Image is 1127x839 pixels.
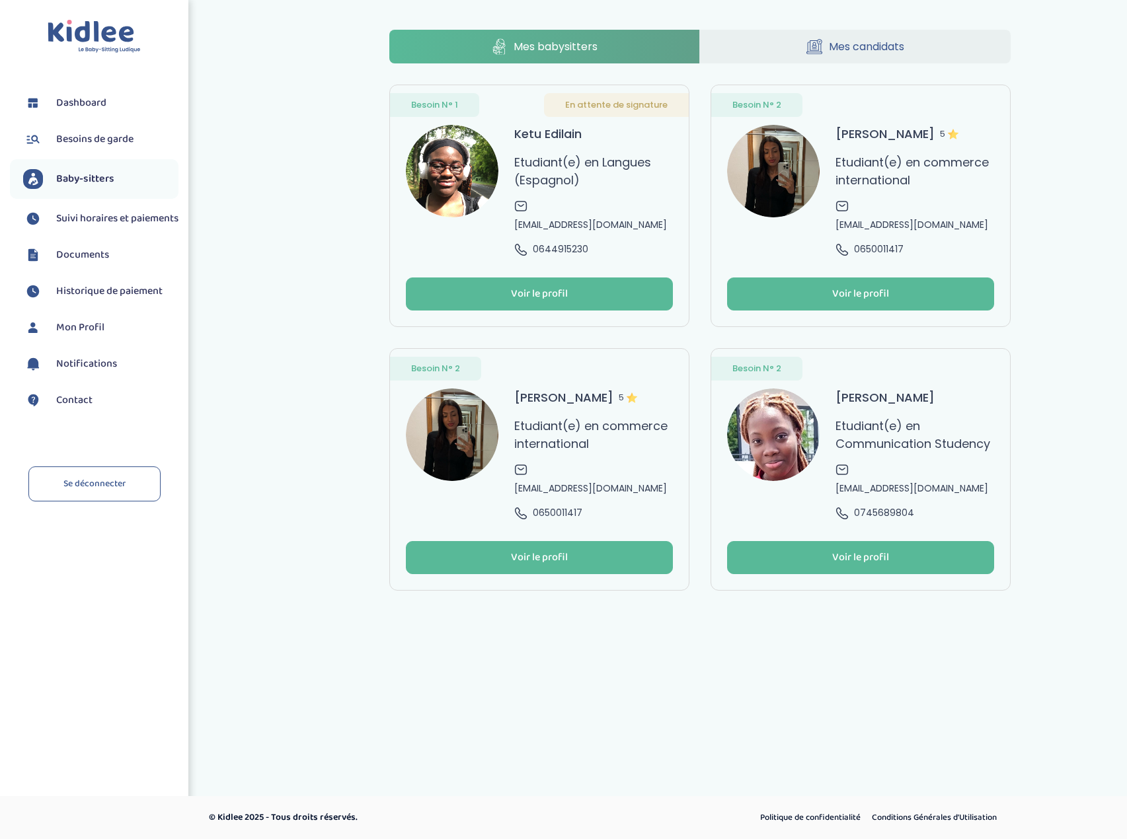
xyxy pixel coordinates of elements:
span: Besoins de garde [56,131,134,147]
a: Besoin N° 2 avatar [PERSON_NAME]5 Etudiant(e) en commerce international [EMAIL_ADDRESS][DOMAIN_NA... [711,85,1011,327]
img: profil.svg [23,318,43,338]
a: Notifications [23,354,178,374]
a: Besoins de garde [23,129,178,149]
span: Mon Profil [56,320,104,336]
div: Voir le profil [511,550,568,565]
img: babysitters.svg [23,169,43,189]
span: 0745689804 [854,506,914,520]
a: Mes candidats [700,30,1011,63]
h3: [PERSON_NAME] [836,388,935,406]
p: © Kidlee 2025 - Tous droits réservés. [209,811,620,824]
span: Besoin N° 2 [732,98,781,112]
span: Contact [56,392,93,408]
h3: [PERSON_NAME] [514,388,637,406]
h3: [PERSON_NAME] [836,125,958,143]
a: Historique de paiement [23,281,178,301]
span: Besoin N° 2 [732,362,781,375]
span: 0644915230 [533,242,588,256]
h3: Ketu Edilain [514,125,582,143]
a: Besoin N° 2 avatar [PERSON_NAME]5 Etudiant(e) en commerce international [EMAIL_ADDRESS][DOMAIN_NA... [389,348,689,591]
button: Voir le profil [727,541,994,574]
a: Besoin N° 1 En attente de signature avatar Ketu Edilain Etudiant(e) en Langues (Espagnol) [EMAIL_... [389,85,689,327]
img: suivihoraire.svg [23,281,43,301]
div: Voir le profil [511,287,568,302]
img: notification.svg [23,354,43,374]
span: [EMAIL_ADDRESS][DOMAIN_NAME] [514,482,667,495]
a: Se déconnecter [28,466,161,501]
button: Voir le profil [727,277,994,310]
button: Voir le profil [406,541,673,574]
div: Voir le profil [832,287,889,302]
span: Besoin N° 1 [411,98,458,112]
img: avatar [727,388,820,481]
img: documents.svg [23,245,43,265]
a: Contact [23,390,178,410]
span: 0650011417 [854,242,904,256]
span: [EMAIL_ADDRESS][DOMAIN_NAME] [836,482,988,495]
span: Historique de paiement [56,283,163,299]
a: Conditions Générales d’Utilisation [867,809,1001,826]
button: Voir le profil [406,277,673,310]
img: avatar [727,125,820,217]
span: Mes babysitters [514,38,598,55]
span: Notifications [56,356,117,372]
p: Etudiant(e) en commerce international [514,417,673,453]
span: Besoin N° 2 [411,362,460,375]
span: En attente de signature [565,98,668,112]
img: contact.svg [23,390,43,410]
img: suivihoraire.svg [23,209,43,229]
span: [EMAIL_ADDRESS][DOMAIN_NAME] [514,218,667,232]
img: avatar [406,388,498,481]
span: [EMAIL_ADDRESS][DOMAIN_NAME] [836,218,988,232]
div: Voir le profil [832,550,889,565]
span: 5 [940,125,958,143]
a: Besoin N° 2 avatar [PERSON_NAME] Etudiant(e) en Communication Studency [EMAIL_ADDRESS][DOMAIN_NAM... [711,348,1011,591]
span: Baby-sitters [56,171,114,187]
span: Mes candidats [829,38,904,55]
a: Dashboard [23,93,178,113]
a: Politique de confidentialité [756,809,865,826]
img: dashboard.svg [23,93,43,113]
a: Mon Profil [23,318,178,338]
p: Etudiant(e) en Langues (Espagnol) [514,153,673,189]
a: Documents [23,245,178,265]
span: Documents [56,247,109,263]
p: Etudiant(e) en commerce international [836,153,994,189]
img: avatar [406,125,498,217]
a: Mes babysitters [389,30,700,63]
a: Baby-sitters [23,169,178,189]
span: Suivi horaires et paiements [56,211,178,227]
span: 5 [619,388,637,406]
img: logo.svg [48,20,141,54]
img: besoin.svg [23,129,43,149]
a: Suivi horaires et paiements [23,209,178,229]
p: Etudiant(e) en Communication Studency [836,417,994,453]
span: 0650011417 [533,506,582,520]
span: Dashboard [56,95,106,111]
